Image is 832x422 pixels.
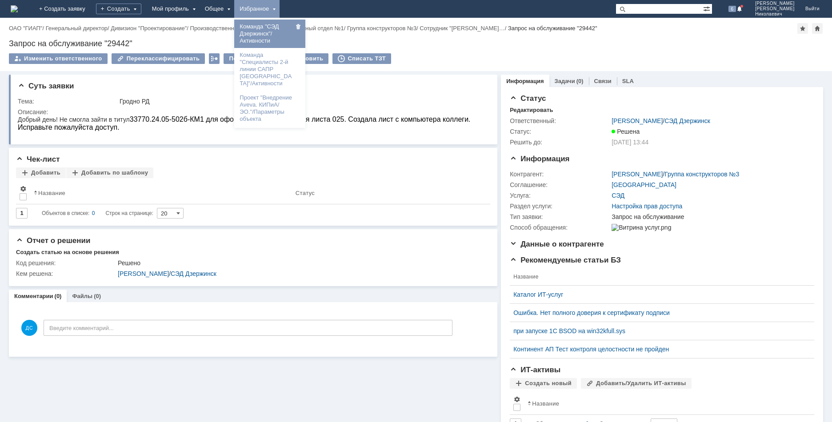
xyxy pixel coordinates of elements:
div: Описание: [18,108,486,115]
a: Группа конструкторов №3 [664,171,739,178]
span: Чек-лист [16,155,60,163]
div: Тип заявки: [510,213,610,220]
div: Статус [296,190,315,196]
span: Суть заявки [18,82,74,90]
div: / [612,171,739,178]
div: Контрагент: [510,171,610,178]
a: Ошибка. Нет полного доверия к сертификату подписи [513,309,804,316]
span: [DATE] 13:44 [612,139,648,146]
div: Добавить в избранное [797,23,808,34]
div: / [9,25,46,32]
div: Создать статью на основе решения [16,249,119,256]
div: Работа с массовостью [209,53,220,64]
span: [PERSON_NAME] [755,6,795,12]
span: Решена [612,128,640,135]
a: [PERSON_NAME] [118,270,169,277]
span: Отчет о решении [16,236,90,245]
a: Задачи [555,78,575,84]
div: Статус: [510,128,610,135]
a: СЭД Дзержинск [171,270,216,277]
span: Статус [510,94,546,103]
div: Запрос на обслуживание [612,213,809,220]
a: [GEOGRAPHIC_DATA] [612,181,676,188]
a: ОАО "ГИАП" [9,25,42,32]
div: Название [532,400,559,407]
div: Ответственный: [510,117,610,124]
div: / [46,25,111,32]
div: Услуга: [510,192,610,199]
div: Кем решена: [16,270,116,277]
span: [PERSON_NAME] [755,1,795,6]
a: Комментарии [14,293,53,299]
a: Файлы [72,293,92,299]
a: Настройка прав доступа [612,203,682,210]
div: / [420,25,508,32]
div: Раздел услуги: [510,203,610,210]
div: / [612,117,710,124]
a: СЭД [612,192,624,199]
th: Название [524,392,807,415]
a: Перейти на домашнюю страницу [11,5,18,12]
div: / [190,25,277,32]
div: (0) [576,78,584,84]
span: Настройки [513,396,520,403]
th: Статус [292,182,483,204]
div: Решить до: [510,139,610,146]
a: Связи [594,78,612,84]
a: Дивизион "Проектирование" [111,25,187,32]
a: [PERSON_NAME] [612,171,663,178]
span: ДС [21,320,37,336]
span: Николаевич [755,12,795,17]
span: 6 [728,6,736,12]
span: Данные о контрагенте [510,240,604,248]
div: / [118,270,484,277]
img: logo [11,5,18,12]
a: Каталог ИТ-услуг [513,291,804,298]
span: Удалить [295,24,302,31]
a: [PERSON_NAME] [612,117,663,124]
span: Рекомендуемые статьи БЗ [510,256,621,264]
a: Проект "Внедрение Aveva. КИПиА/ЭО."/Параметры объекта [236,92,304,124]
img: Витрина услуг.png [612,224,671,231]
span: Информация [510,155,569,163]
a: Информация [506,78,544,84]
div: Создать [96,4,141,14]
div: / [347,25,420,32]
div: (0) [94,293,101,299]
div: / [277,25,347,32]
a: при запуске 1С BSOD на win32kfull.sys [513,327,804,334]
a: Команда "Специалисты 2-й линии САПР [GEOGRAPHIC_DATA]"/Активности [236,50,304,89]
a: Производственное управление [190,25,274,32]
span: Настройки [20,185,27,192]
span: Расширенный поиск [703,4,712,12]
a: SLA [622,78,634,84]
i: Строк на странице: [42,208,153,219]
a: СЭД Дзержинск [664,117,710,124]
div: Гродно РД [120,98,484,105]
div: Способ обращения: [510,224,610,231]
a: Сотрудник "[PERSON_NAME]… [420,25,504,32]
div: Тема: [18,98,118,105]
div: Запрос на обслуживание "29442" [508,25,597,32]
div: Редактировать [510,107,553,114]
a: Команда "СЭД Дзержинск"/Активности [236,21,304,46]
div: Код решения: [16,259,116,267]
th: Название [510,268,807,286]
div: 0 [92,208,95,219]
a: Группа конструкторов №3 [347,25,416,32]
a: Строительный отдел №1 [277,25,344,32]
div: / [111,25,190,32]
div: Сделать домашней страницей [812,23,823,34]
div: Запрос на обслуживание "29442" [9,39,823,48]
a: Генеральный директор [46,25,108,32]
a: Континент АП Тест контроля целостности не пройден [513,346,804,353]
div: Соглашение: [510,181,610,188]
span: Объектов в списке: [42,210,89,216]
div: Название [38,190,65,196]
th: Название [30,182,292,204]
div: (0) [55,293,62,299]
